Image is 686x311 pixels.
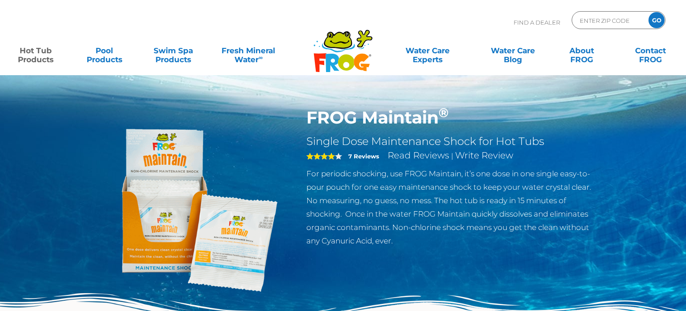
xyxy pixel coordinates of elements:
a: Fresh MineralWater∞ [215,42,282,60]
a: ContactFROG [623,42,677,60]
p: Find A Dealer [514,11,560,34]
img: Frog Products Logo [309,18,377,72]
a: Read Reviews [388,150,449,161]
a: PoolProducts [78,42,131,60]
a: Water CareBlog [486,42,540,60]
input: GO [648,12,665,28]
sup: ® [439,105,448,120]
a: Write Review [455,150,513,161]
sup: ∞ [259,54,263,61]
h2: Single Dose Maintenance Shock for Hot Tubs [306,135,598,148]
a: AboutFROG [555,42,608,60]
h1: FROG Maintain [306,107,598,128]
a: Hot TubProducts [9,42,63,60]
span: | [451,152,453,160]
strong: 7 Reviews [348,153,379,160]
p: For periodic shocking, use FROG Maintain, it’s one dose in one single easy-to-pour pouch for one ... [306,167,598,247]
a: Water CareExperts [384,42,471,60]
a: Swim SpaProducts [146,42,200,60]
span: 4 [306,153,335,160]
